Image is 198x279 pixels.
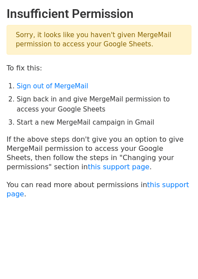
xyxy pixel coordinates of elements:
[7,181,189,198] a: this support page
[88,163,149,171] a: this support page
[7,63,191,73] p: To fix this:
[7,180,191,199] p: You can read more about permissions in .
[17,82,88,90] a: Sign out of MergeMail
[7,7,191,21] h2: Insufficient Permission
[7,25,191,55] p: Sorry, it looks like you haven't given MergeMail permission to access your Google Sheets.
[17,94,191,114] li: Sign back in and give MergeMail permission to access your Google Sheets
[17,118,191,128] li: Start a new MergeMail campaign in Gmail
[7,135,191,171] p: If the above steps don't give you an option to give MergeMail permission to access your Google Sh...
